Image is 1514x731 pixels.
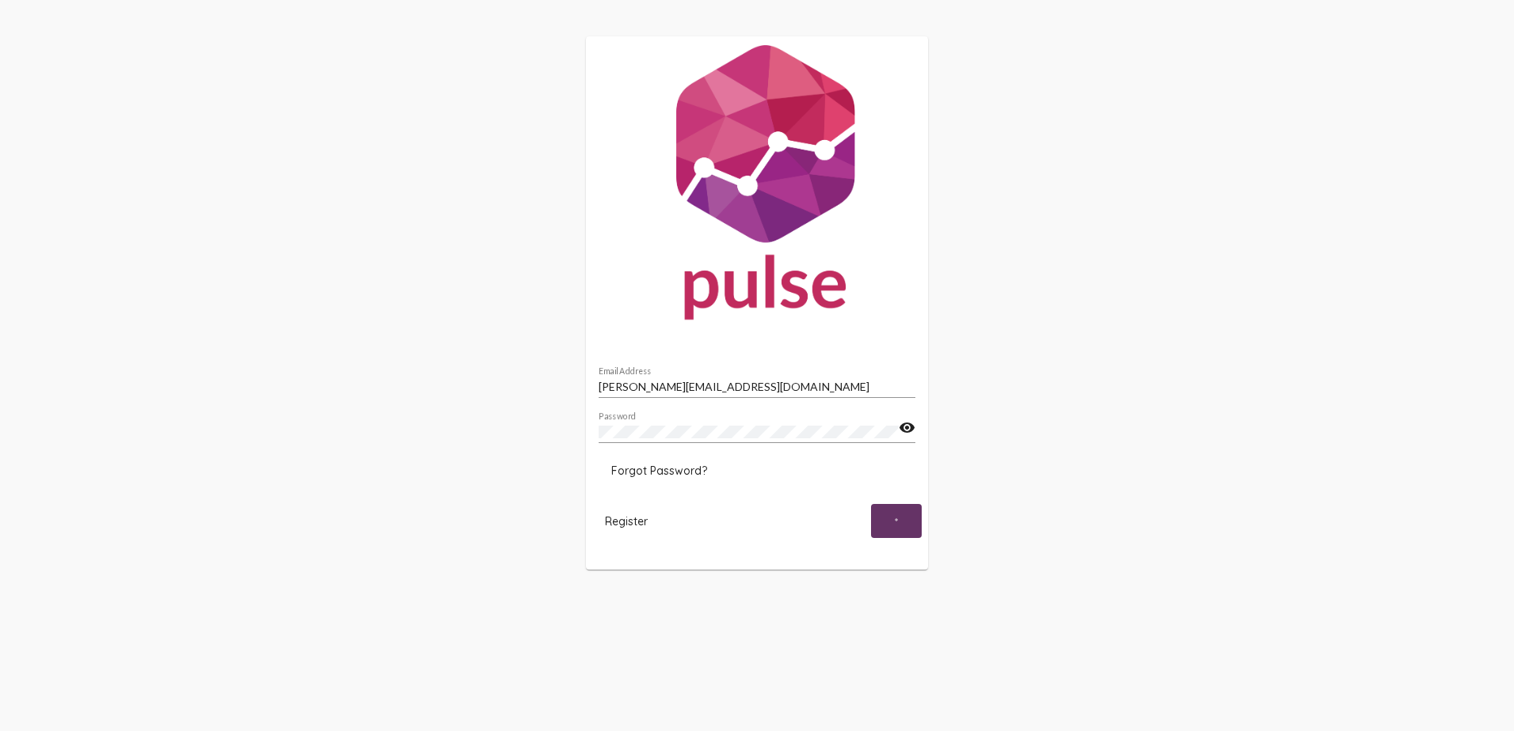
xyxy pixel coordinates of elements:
button: Register [592,504,660,538]
span: Forgot Password? [611,464,707,478]
mat-icon: visibility [899,419,915,437]
img: Pulse For Good Logo [586,36,928,335]
button: Forgot Password? [599,456,720,485]
span: Register [605,514,648,528]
